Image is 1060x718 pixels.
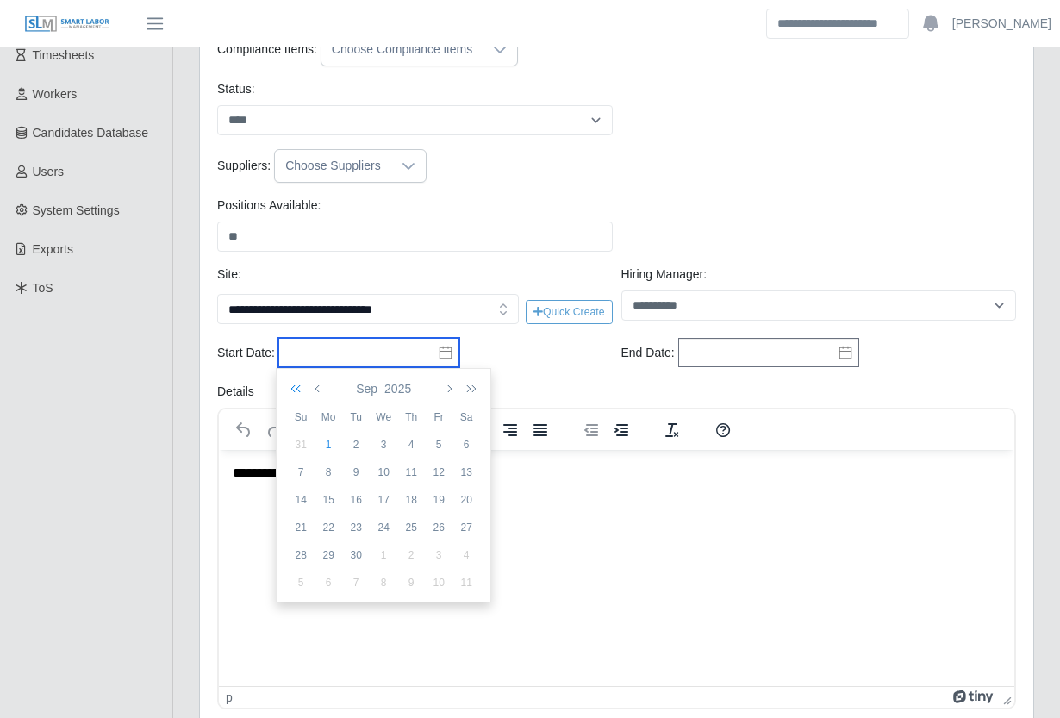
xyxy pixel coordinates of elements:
[452,431,480,459] td: 2025-09-06
[229,418,259,442] button: Undo
[370,459,397,486] td: 2025-09-10
[397,486,425,514] td: 2025-09-18
[996,687,1014,708] div: Press the Up and Down arrow keys to resize the editor.
[33,281,53,295] span: ToS
[370,547,397,563] div: 1
[452,520,480,535] div: 27
[342,465,370,480] div: 9
[708,418,738,442] button: Help
[287,486,315,514] td: 2025-09-14
[287,431,315,459] td: 2025-08-31
[287,403,315,431] th: Su
[370,403,397,431] th: We
[397,541,425,569] td: 2025-10-02
[370,514,397,541] td: 2025-09-24
[452,437,480,453] div: 6
[425,547,452,563] div: 3
[452,492,480,508] div: 20
[452,403,480,431] th: Sa
[953,690,996,704] a: Powered by Tiny
[33,242,73,256] span: Exports
[315,569,342,596] td: 2025-10-06
[370,541,397,569] td: 2025-10-01
[33,126,149,140] span: Candidates Database
[342,569,370,596] td: 2025-10-07
[315,465,342,480] div: 8
[315,520,342,535] div: 22
[287,520,315,535] div: 21
[425,486,452,514] td: 2025-09-19
[287,569,315,596] td: 2025-10-05
[315,403,342,431] th: Mo
[370,569,397,596] td: 2025-10-08
[315,492,342,508] div: 15
[452,569,480,596] td: 2025-10-11
[24,15,110,34] img: SLM Logo
[315,431,342,459] td: 2025-09-01
[397,569,425,596] td: 2025-10-09
[397,437,425,453] div: 4
[226,690,233,704] div: p
[452,547,480,563] div: 4
[14,14,782,33] body: Rich Text Area. Press ALT-0 for help.
[425,431,452,459] td: 2025-09-05
[259,418,289,442] button: Redo
[397,520,425,535] div: 25
[287,437,315,453] div: 31
[315,547,342,563] div: 29
[287,547,315,563] div: 28
[217,41,317,59] label: Compliance Items:
[397,575,425,590] div: 9
[352,374,381,403] button: Sep
[397,465,425,480] div: 11
[342,520,370,535] div: 23
[370,520,397,535] div: 24
[397,459,425,486] td: 2025-09-11
[425,437,452,453] div: 5
[526,418,555,442] button: Justify
[425,492,452,508] div: 19
[287,514,315,541] td: 2025-09-21
[397,403,425,431] th: Th
[370,492,397,508] div: 17
[370,575,397,590] div: 8
[452,541,480,569] td: 2025-10-04
[425,569,452,596] td: 2025-10-10
[315,437,342,453] div: 1
[621,265,708,284] label: Hiring Manager:
[370,437,397,453] div: 3
[425,575,452,590] div: 10
[452,459,480,486] td: 2025-09-13
[33,203,120,217] span: System Settings
[321,34,483,66] div: Choose Compliance items
[397,431,425,459] td: 2025-09-04
[397,514,425,541] td: 2025-09-25
[287,492,315,508] div: 14
[452,465,480,480] div: 13
[342,492,370,508] div: 16
[370,431,397,459] td: 2025-09-03
[342,575,370,590] div: 7
[342,437,370,453] div: 2
[287,575,315,590] div: 5
[275,150,391,182] div: Choose Suppliers
[217,344,275,362] label: Start Date:
[526,300,612,324] button: Quick Create
[315,514,342,541] td: 2025-09-22
[370,486,397,514] td: 2025-09-17
[315,459,342,486] td: 2025-09-08
[217,383,254,401] label: Details
[952,15,1051,33] a: [PERSON_NAME]
[452,486,480,514] td: 2025-09-20
[287,465,315,480] div: 7
[342,541,370,569] td: 2025-09-30
[315,541,342,569] td: 2025-09-29
[342,403,370,431] th: Tu
[766,9,909,39] input: Search
[342,459,370,486] td: 2025-09-09
[315,486,342,514] td: 2025-09-15
[370,465,397,480] div: 10
[217,157,271,175] label: Suppliers:
[342,431,370,459] td: 2025-09-02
